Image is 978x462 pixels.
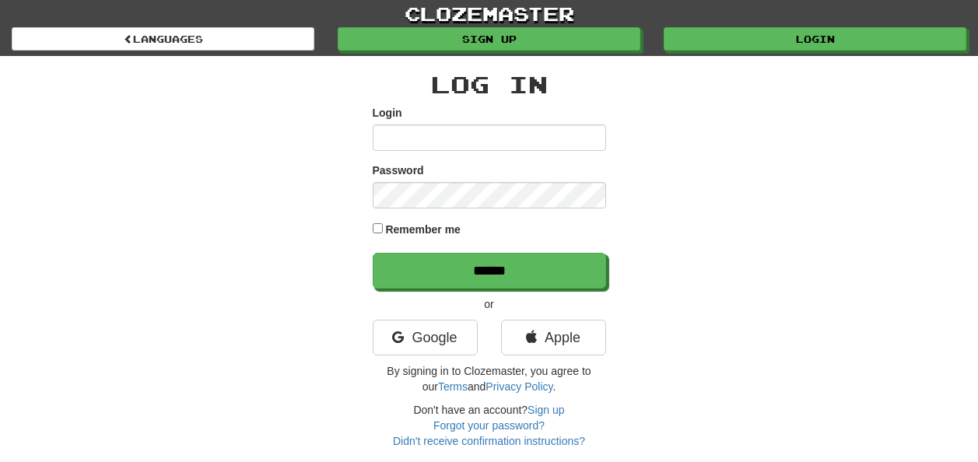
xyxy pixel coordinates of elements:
a: Sign up [528,404,564,416]
a: Login [664,27,966,51]
a: Apple [501,320,606,355]
div: Don't have an account? [373,402,606,449]
a: Didn't receive confirmation instructions? [393,435,585,447]
label: Login [373,105,402,121]
a: Forgot your password? [433,419,545,432]
a: Privacy Policy [485,380,552,393]
a: Terms [438,380,468,393]
h2: Log In [373,72,606,97]
p: or [373,296,606,312]
a: Languages [12,27,314,51]
a: Sign up [338,27,640,51]
label: Password [373,163,424,178]
p: By signing in to Clozemaster, you agree to our and . [373,363,606,394]
a: Google [373,320,478,355]
label: Remember me [385,222,461,237]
